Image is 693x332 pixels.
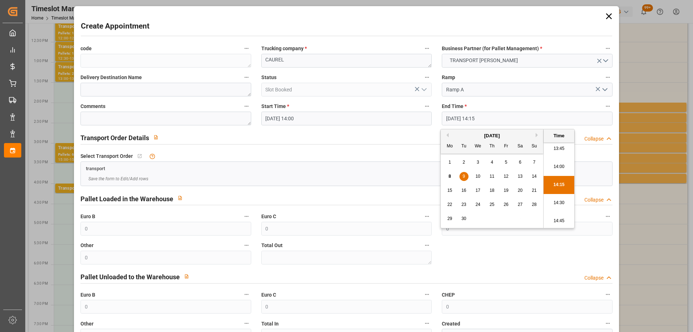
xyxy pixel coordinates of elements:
div: Choose Saturday, September 27th, 2025 [516,200,525,209]
span: 25 [489,202,494,207]
span: 7 [533,160,536,165]
div: Th [488,142,497,151]
button: Other [242,241,251,250]
div: Choose Friday, September 26th, 2025 [502,200,511,209]
button: code [242,44,251,53]
div: Choose Wednesday, September 24th, 2025 [474,200,483,209]
button: Other [242,319,251,328]
span: Total In [261,320,279,328]
div: Choose Tuesday, September 23rd, 2025 [459,200,468,209]
div: Choose Saturday, September 13th, 2025 [516,172,525,181]
button: Start Time * [422,102,432,111]
button: Business Partner (for Pallet Management) * [603,44,613,53]
button: Total Out [422,241,432,250]
div: Time [545,132,572,139]
div: We [474,142,483,151]
span: 17 [475,188,480,193]
button: Status [422,73,432,82]
span: 22 [447,202,452,207]
span: Delivery Destination Name [80,74,142,81]
div: Choose Wednesday, September 10th, 2025 [474,172,483,181]
button: Ramp [603,73,613,82]
span: 24 [475,202,480,207]
span: 15 [447,188,452,193]
button: Comments [242,102,251,111]
span: 3 [477,160,479,165]
span: 18 [489,188,494,193]
div: Choose Sunday, September 28th, 2025 [530,200,539,209]
div: Choose Thursday, September 18th, 2025 [488,186,497,195]
input: DD-MM-YYYY HH:MM [442,112,612,125]
span: Business Partner (for Pallet Management) [442,45,542,52]
h2: Pallet Unloaded to the Warehouse [80,272,180,282]
div: month 2025-09 [443,155,541,226]
span: 30 [461,216,466,221]
div: Choose Saturday, September 20th, 2025 [516,186,525,195]
div: Choose Tuesday, September 16th, 2025 [459,186,468,195]
span: 11 [489,174,494,179]
h2: Transport Order Details [80,133,149,143]
div: Mo [445,142,454,151]
button: Euro C [422,290,432,299]
span: End Time [442,103,467,110]
span: 4 [491,160,493,165]
div: Choose Tuesday, September 2nd, 2025 [459,158,468,167]
span: 16 [461,188,466,193]
div: Choose Wednesday, September 3rd, 2025 [474,158,483,167]
span: Other [80,242,93,249]
span: CHEP [442,291,455,299]
span: Euro B [80,291,95,299]
span: Euro C [261,291,276,299]
span: 29 [447,216,452,221]
div: Collapse [584,196,603,204]
span: Ramp [442,74,455,81]
textarea: CAUREL [261,54,432,68]
div: Su [530,142,539,151]
span: Total Out [261,242,283,249]
li: 14:00 [544,158,574,176]
div: Choose Friday, September 19th, 2025 [502,186,511,195]
span: Euro B [80,213,95,220]
span: Status [261,74,276,81]
div: Sa [516,142,525,151]
span: Start Time [261,103,289,110]
span: code [80,45,92,52]
div: Choose Sunday, September 21st, 2025 [530,186,539,195]
span: Save the form to Edit/Add rows [88,176,148,182]
div: Choose Saturday, September 6th, 2025 [516,158,525,167]
div: Tu [459,142,468,151]
button: Trucking company * [422,44,432,53]
button: open menu [599,84,610,95]
div: Choose Tuesday, September 30th, 2025 [459,214,468,223]
span: 9 [463,174,465,179]
div: Choose Wednesday, September 17th, 2025 [474,186,483,195]
div: Choose Friday, September 12th, 2025 [502,172,511,181]
div: Choose Monday, September 8th, 2025 [445,172,454,181]
h2: Create Appointment [81,21,149,32]
span: 23 [461,202,466,207]
span: 6 [519,160,522,165]
span: Created [442,320,460,328]
span: 13 [518,174,522,179]
div: Fr [502,142,511,151]
button: End Time * [603,102,613,111]
span: 26 [504,202,508,207]
span: 28 [532,202,536,207]
div: Choose Thursday, September 4th, 2025 [488,158,497,167]
div: Choose Sunday, September 14th, 2025 [530,172,539,181]
button: Total In [422,319,432,328]
span: 14 [532,174,536,179]
div: Choose Tuesday, September 9th, 2025 [459,172,468,181]
span: Comments [80,103,105,110]
span: transport [86,166,105,171]
span: 27 [518,202,522,207]
div: Choose Monday, September 1st, 2025 [445,158,454,167]
span: Select Transport Order [80,152,133,160]
span: 21 [532,188,536,193]
div: Choose Monday, September 22nd, 2025 [445,200,454,209]
button: Delivery Destination Name [242,73,251,82]
span: Euro C [261,213,276,220]
button: View description [180,270,193,283]
button: View description [173,191,187,205]
span: TRANSPORT [PERSON_NAME] [446,57,522,64]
